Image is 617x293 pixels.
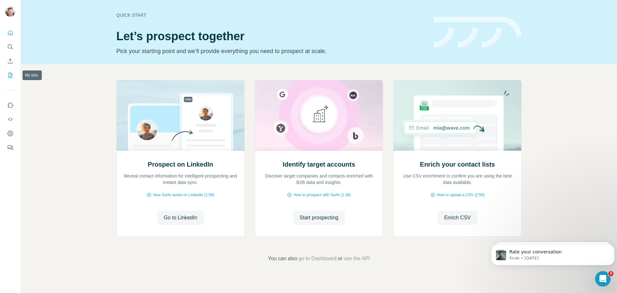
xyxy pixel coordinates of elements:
img: Identify target accounts [255,80,383,151]
iframe: Intercom notifications message [488,231,617,276]
img: banner [434,17,522,48]
img: Avatar [5,6,15,17]
span: 3 [608,271,613,276]
h2: Prospect on LinkedIn [148,160,213,169]
span: How to prospect with Surfe (1:30) [293,192,351,198]
button: Feedback [5,142,15,153]
div: Quick start [116,12,426,18]
span: How Surfe works on LinkedIn (1:58) [153,192,214,198]
img: Prospect on LinkedIn [116,80,245,151]
img: Enrich your contact lists [393,80,522,151]
p: Reveal contact information for intelligent prospecting and instant data sync. [123,173,238,186]
button: Quick start [5,27,15,39]
span: You can also [268,255,297,262]
button: Use Surfe on LinkedIn [5,99,15,111]
button: Enrich CSV [5,55,15,67]
button: Use Surfe API [5,114,15,125]
span: How to upload a CSV (2:59) [437,192,485,198]
p: Pick your starting point and we’ll provide everything you need to prospect at scale. [116,47,426,56]
h2: Identify target accounts [283,160,355,169]
button: Go to LinkedIn [157,211,203,225]
span: Start prospecting [300,214,338,222]
button: go to Dashboard [299,255,336,262]
p: Discover target companies and contacts enriched with B2B data and insights. [262,173,376,186]
button: Dashboard [5,128,15,139]
span: Enrich CSV [444,214,471,222]
button: Start prospecting [293,211,345,225]
h2: Enrich your contact lists [420,160,495,169]
button: use the API [344,255,370,262]
span: or [338,255,342,262]
button: My lists [5,69,15,81]
span: Go to LinkedIn [164,214,197,222]
p: Use CSV enrichment to confirm you are using the best data available. [400,173,515,186]
button: Enrich CSV [438,211,477,225]
iframe: Intercom live chat [595,271,611,287]
h1: Let’s prospect together [116,30,426,43]
button: Search [5,41,15,53]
